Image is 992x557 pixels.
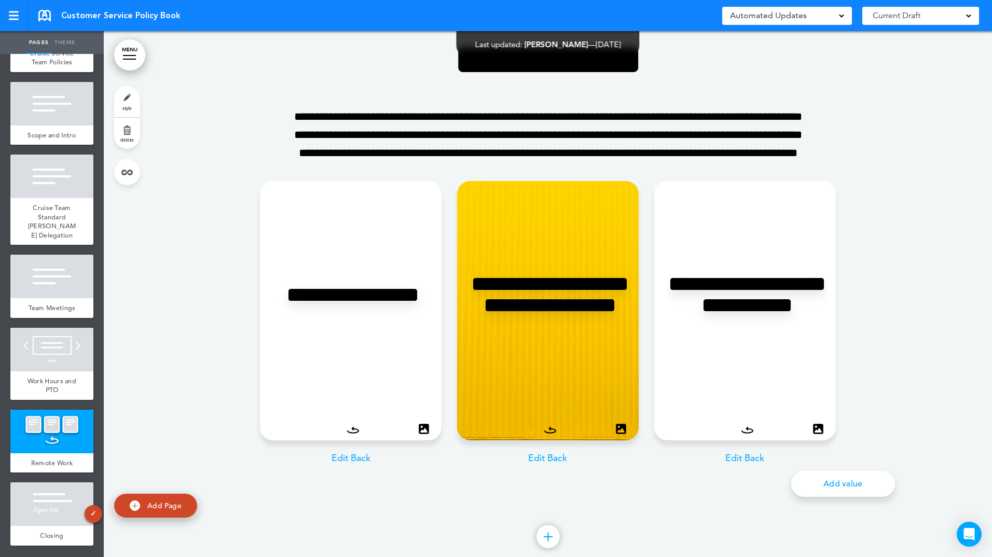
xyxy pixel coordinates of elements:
[114,118,140,149] a: delete
[61,10,181,21] span: Customer Service Policy Book
[27,377,76,395] span: Work Hours and PTO
[130,500,140,511] img: add.svg
[475,39,522,49] span: Last updated:
[10,298,93,318] a: Team Meetings
[29,303,76,312] span: Team Meetings
[147,501,182,510] span: Add Page
[27,131,76,140] span: Scope and Intro
[725,451,764,466] p: Edit Back
[475,40,621,48] div: —
[791,471,895,497] a: Add value
[873,8,920,23] span: Current Draft
[10,453,93,473] a: Remote Work
[10,526,93,546] a: Closing ✓
[85,505,102,523] span: ✓
[122,105,132,111] span: style
[114,494,197,518] a: Add Page
[596,39,621,49] span: [DATE]
[28,203,76,240] span: Cruise Team Standard [PERSON_NAME] Delegation
[40,531,63,540] span: Closing
[10,198,93,245] a: Cruise Team Standard [PERSON_NAME] Delegation
[528,451,567,466] p: Edit Back
[120,136,134,143] span: delete
[730,8,807,23] span: Automated Updates
[525,39,588,49] span: [PERSON_NAME]
[10,126,93,145] a: Scope and Intro
[31,458,73,467] span: Remote Work
[10,371,93,400] a: Work Hours and PTO
[957,522,982,547] div: Open Intercom Messenger
[114,39,145,71] a: MENU
[52,31,78,54] a: Theme
[114,86,140,117] a: style
[26,31,52,54] a: Pages
[332,451,370,466] p: Edit Back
